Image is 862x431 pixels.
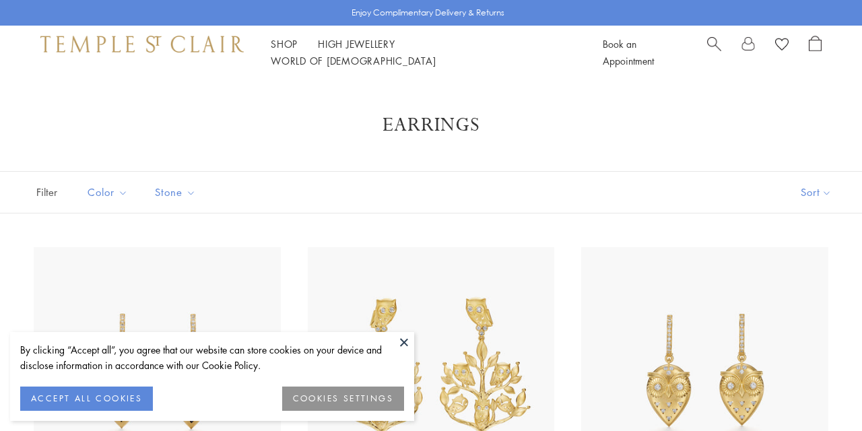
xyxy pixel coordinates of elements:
div: By clicking “Accept all”, you agree that our website can store cookies on your device and disclos... [20,342,404,373]
a: Book an Appointment [603,37,654,67]
button: COOKIES SETTINGS [282,387,404,411]
button: Color [77,177,138,207]
span: Color [81,184,138,201]
button: Stone [145,177,206,207]
button: ACCEPT ALL COOKIES [20,387,153,411]
h1: Earrings [54,113,808,137]
a: Search [707,36,721,69]
span: Stone [148,184,206,201]
nav: Main navigation [271,36,572,69]
iframe: Gorgias live chat messenger [795,368,849,418]
a: World of [DEMOGRAPHIC_DATA]World of [DEMOGRAPHIC_DATA] [271,54,436,67]
a: View Wishlist [775,36,789,56]
a: ShopShop [271,37,298,51]
img: Temple St. Clair [40,36,244,52]
p: Enjoy Complimentary Delivery & Returns [352,6,504,20]
button: Show sort by [770,172,862,213]
a: Open Shopping Bag [809,36,822,69]
a: High JewelleryHigh Jewellery [318,37,395,51]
